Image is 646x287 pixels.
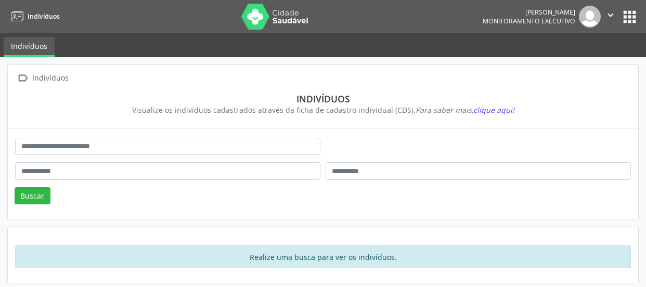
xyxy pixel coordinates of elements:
[22,93,624,105] div: Indivíduos
[15,71,70,86] a:  Indivíduos
[28,12,60,21] span: Indivíduos
[4,37,55,57] a: Indivíduos
[22,105,624,115] div: Visualize os indivíduos cadastrados através da ficha de cadastro individual (CDS).
[621,8,639,26] button: apps
[15,71,30,86] i: 
[473,105,514,115] span: clique aqui!
[30,71,70,86] div: Indivíduos
[605,9,616,21] i: 
[579,6,601,28] img: img
[483,17,575,25] span: Monitoramento Executivo
[15,187,50,205] button: Buscar
[601,6,621,28] button: 
[7,8,60,25] a: Indivíduos
[416,105,514,115] i: Para saber mais,
[15,245,631,268] div: Realize uma busca para ver os indivíduos.
[483,8,575,17] div: [PERSON_NAME]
